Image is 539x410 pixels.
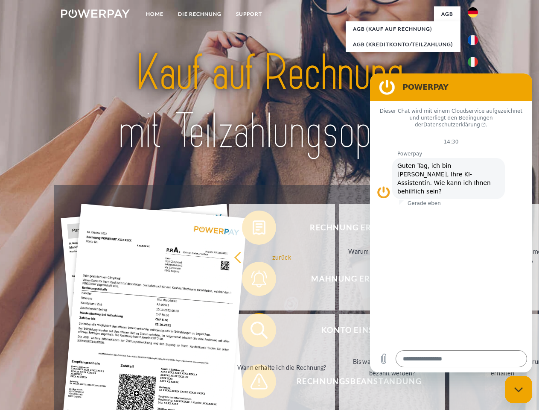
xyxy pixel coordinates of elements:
div: Wann erhalte ich die Rechnung? [234,361,330,373]
div: Bis wann muss die Rechnung bezahlt werden? [344,356,440,379]
img: de [468,7,478,18]
img: logo-powerpay-white.svg [61,9,130,18]
a: AGB (Kauf auf Rechnung) [346,21,460,37]
a: DIE RECHNUNG [171,6,229,22]
img: fr [468,35,478,45]
iframe: Schaltfläche zum Öffnen des Messaging-Fensters; Konversation läuft [505,376,532,403]
img: title-powerpay_de.svg [82,41,457,164]
div: zurück [234,251,330,263]
a: Home [139,6,171,22]
img: it [468,57,478,67]
a: SUPPORT [229,6,269,22]
iframe: Messaging-Fenster [370,73,532,372]
a: AGB (Kreditkonto/Teilzahlung) [346,37,460,52]
a: agb [434,6,460,22]
div: Warum habe ich eine Rechnung erhalten? [344,246,440,269]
